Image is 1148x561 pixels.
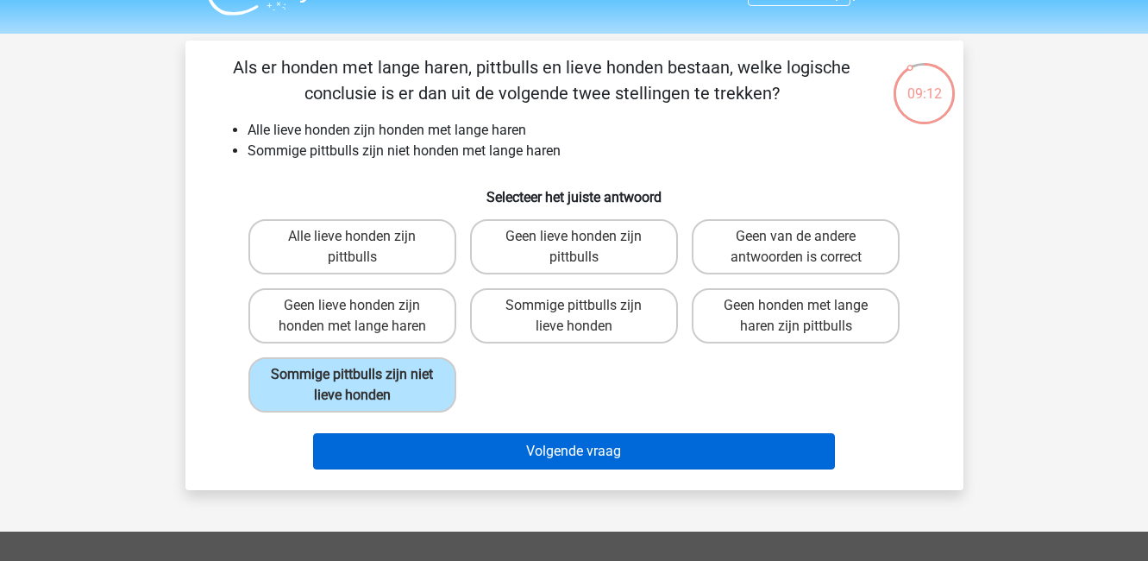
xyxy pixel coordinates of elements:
label: Sommige pittbulls zijn niet lieve honden [248,357,456,413]
li: Alle lieve honden zijn honden met lange haren [248,120,936,141]
p: Als er honden met lange haren, pittbulls en lieve honden bestaan, welke logische conclusie is er ... [213,54,871,106]
div: 09:12 [892,61,957,104]
h6: Selecteer het juiste antwoord [213,175,936,205]
label: Sommige pittbulls zijn lieve honden [470,288,678,344]
button: Volgende vraag [313,433,835,470]
label: Geen honden met lange haren zijn pittbulls [692,288,900,344]
label: Geen lieve honden zijn honden met lange haren [248,288,456,344]
label: Geen lieve honden zijn pittbulls [470,219,678,274]
label: Geen van de andere antwoorden is correct [692,219,900,274]
li: Sommige pittbulls zijn niet honden met lange haren [248,141,936,161]
label: Alle lieve honden zijn pittbulls [248,219,456,274]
